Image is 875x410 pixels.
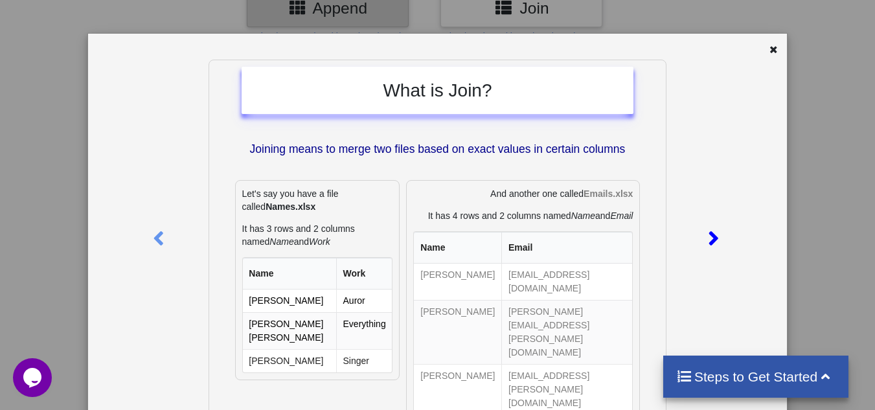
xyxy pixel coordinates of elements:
th: Email [501,232,632,264]
td: Auror [336,290,392,312]
th: Name [414,232,501,264]
p: It has 4 rows and 2 columns named and [413,209,633,222]
td: Singer [336,349,392,372]
td: [PERSON_NAME] [243,290,336,312]
iframe: chat widget [13,358,54,397]
td: Everything [336,312,392,349]
p: Joining means to merge two files based on exact values in certain columns [242,141,634,157]
td: [PERSON_NAME] [PERSON_NAME] [243,312,336,349]
i: Email [610,211,633,221]
th: Work [336,258,392,290]
p: It has 3 rows and 2 columns named and [242,222,393,248]
td: [PERSON_NAME][EMAIL_ADDRESS][PERSON_NAME][DOMAIN_NAME] [501,300,632,364]
h4: Steps to Get Started [676,369,836,385]
p: Let's say you have a file called [242,187,393,213]
b: Names.xlsx [266,201,315,212]
i: Name [269,236,293,247]
i: Work [309,236,330,247]
td: [PERSON_NAME] [414,300,501,364]
p: And another one called [413,187,633,200]
td: [EMAIL_ADDRESS][DOMAIN_NAME] [501,264,632,300]
td: [PERSON_NAME] [414,264,501,300]
b: Emails.xlsx [584,188,633,199]
i: Name [571,211,595,221]
th: Name [243,258,336,290]
h2: What is Join? [255,80,621,102]
td: [PERSON_NAME] [243,349,336,372]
